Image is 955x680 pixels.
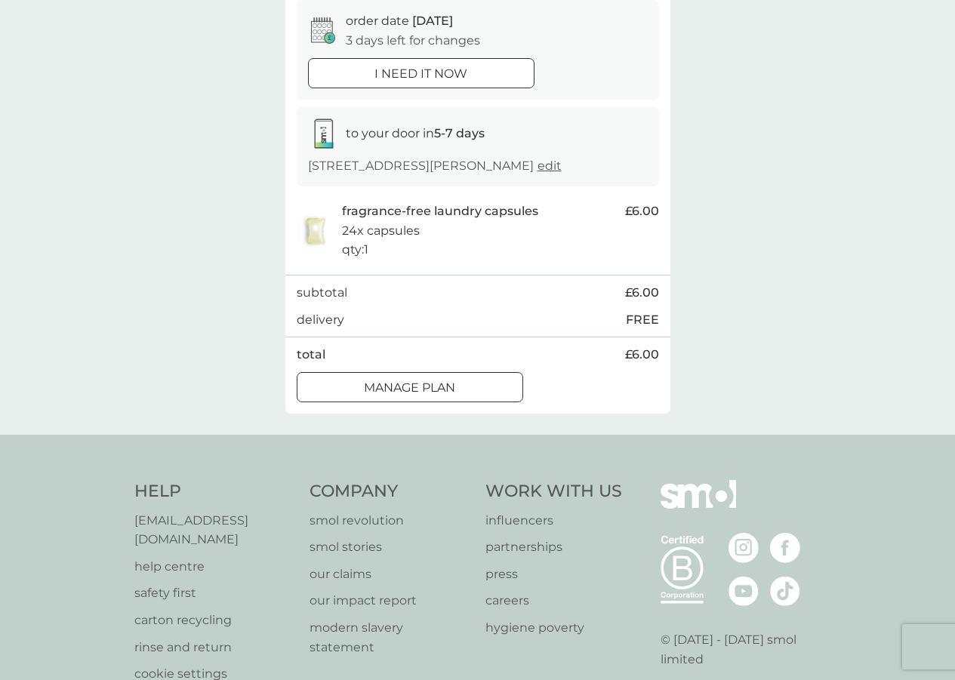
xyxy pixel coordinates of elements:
span: £6.00 [625,202,659,221]
p: qty : 1 [342,240,368,260]
img: visit the smol Instagram page [729,533,759,563]
p: 24x capsules [342,221,420,241]
a: smol stories [310,537,470,557]
a: partnerships [485,537,622,557]
h4: Company [310,480,470,503]
p: i need it now [374,64,467,84]
span: to your door in [346,126,485,140]
a: rinse and return [134,638,295,657]
span: [DATE] [412,14,453,28]
p: [STREET_ADDRESS][PERSON_NAME] [308,156,562,176]
p: FREE [626,310,659,330]
a: modern slavery statement [310,618,470,657]
a: our impact report [310,591,470,611]
img: visit the smol Facebook page [770,533,800,563]
p: order date [346,11,453,31]
a: influencers [485,511,622,531]
a: our claims [310,565,470,584]
a: edit [538,158,562,173]
button: Manage plan [297,372,523,402]
h4: Help [134,480,295,503]
h4: Work With Us [485,480,622,503]
span: £6.00 [625,345,659,365]
p: subtotal [297,283,347,303]
p: fragrance-free laundry capsules [342,202,538,221]
span: £6.00 [625,283,659,303]
a: smol revolution [310,511,470,531]
a: hygiene poverty [485,618,622,638]
img: visit the smol Tiktok page [770,576,800,606]
img: visit the smol Youtube page [729,576,759,606]
p: total [297,345,325,365]
p: delivery [297,310,344,330]
a: safety first [134,583,295,603]
a: help centre [134,557,295,577]
p: 3 days left for changes [346,31,480,51]
button: i need it now [308,58,534,88]
img: smol [661,480,736,531]
a: press [485,565,622,584]
p: © [DATE] - [DATE] smol limited [661,630,821,669]
a: carton recycling [134,611,295,630]
a: [EMAIL_ADDRESS][DOMAIN_NAME] [134,511,295,549]
p: Manage plan [364,378,455,398]
a: careers [485,591,622,611]
strong: 5-7 days [434,126,485,140]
